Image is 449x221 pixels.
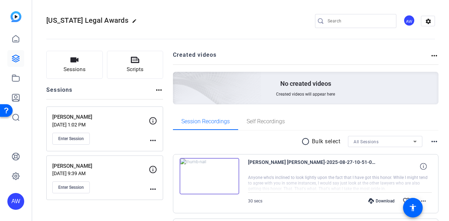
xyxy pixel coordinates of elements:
mat-icon: radio_button_unchecked [301,137,312,146]
span: 30 secs [248,199,262,203]
mat-icon: more_horiz [430,51,438,60]
button: Scripts [107,51,163,79]
div: Download [365,198,398,204]
span: [PERSON_NAME] [PERSON_NAME]-2025-08-27-10-51-03-761-0 [248,158,378,175]
button: Sessions [46,51,103,79]
h2: Created videos [173,51,430,64]
p: No created videos [280,80,331,88]
mat-icon: favorite_border [402,197,411,205]
span: Enter Session [58,136,84,141]
span: [US_STATE] Legal Awards [46,16,128,25]
mat-icon: more_horiz [430,137,438,146]
span: Created videos will appear here [276,91,335,97]
mat-icon: edit [132,19,140,27]
img: Creted videos background [94,2,262,154]
span: Session Recordings [181,119,230,124]
mat-icon: accessibility [409,203,417,212]
span: Enter Session [58,185,84,190]
button: Enter Session [52,133,90,145]
div: AW [403,15,415,26]
span: All Sessions [354,139,378,144]
mat-icon: more_horiz [149,185,157,193]
h2: Sessions [46,86,73,99]
mat-icon: more_horiz [149,136,157,145]
img: blue-gradient.svg [11,11,21,22]
input: Search [328,17,391,25]
mat-icon: more_horiz [155,86,163,94]
mat-icon: more_horiz [419,197,428,205]
p: [PERSON_NAME] [52,162,149,170]
p: [DATE] 9:39 AM [52,171,149,176]
div: AW [7,193,24,210]
button: Enter Session [52,181,90,193]
span: Self Recordings [247,119,285,124]
span: Sessions [63,65,86,74]
ngx-avatar: Alyssa Woulfe [403,15,416,27]
span: Scripts [127,65,143,74]
p: Bulk select [312,137,341,146]
mat-icon: settings [421,16,435,27]
p: [PERSON_NAME] [52,113,149,121]
p: [DATE] 1:02 PM [52,122,149,127]
img: thumb-nail [180,158,239,194]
